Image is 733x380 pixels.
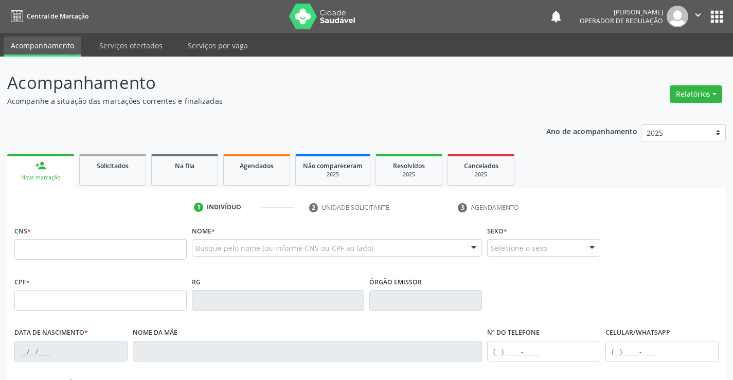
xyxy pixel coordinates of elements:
div: 2025 [383,171,435,178]
input: (__) _____-_____ [487,341,600,361]
label: CPF [14,274,30,290]
div: Indivíduo [207,203,241,212]
div: 1 [194,203,203,212]
p: Acompanhamento [7,70,510,96]
label: Nome [192,223,215,239]
label: Nº do Telefone [487,325,540,341]
input: __/__/____ [14,341,128,361]
span: Agendados [240,161,274,170]
img: img [667,6,688,27]
div: 2025 [303,171,363,178]
label: Órgão emissor [369,274,422,290]
i:  [692,9,704,21]
label: Sexo [487,223,507,239]
label: Celular/WhatsApp [605,325,670,341]
p: Acompanhe a situação das marcações correntes e finalizadas [7,96,510,106]
span: Resolvidos [393,161,425,170]
span: Busque pelo nome (ou informe CNS ou CPF ao lado) [195,243,373,254]
span: Não compareceram [303,161,363,170]
label: CNS [14,223,31,239]
button: apps [708,8,726,26]
div: person_add [35,160,46,171]
label: Nome da mãe [133,325,177,341]
a: Serviços por vaga [181,37,255,55]
a: Central de Marcação [7,8,88,25]
button: Relatórios [670,85,722,103]
input: (__) _____-_____ [605,341,719,361]
button: notifications [549,9,563,24]
a: Acompanhamento [4,37,81,57]
span: Solicitados [97,161,129,170]
a: Serviços ofertados [92,37,170,55]
span: Operador de regulação [580,16,663,25]
div: 2025 [455,171,507,178]
span: Central de Marcação [27,12,88,21]
span: Cancelados [464,161,498,170]
span: Na fila [175,161,194,170]
span: Selecione o sexo [491,243,547,254]
p: Ano de acompanhamento [546,124,637,137]
button:  [688,6,708,27]
label: Data de nascimento [14,325,88,341]
div: [PERSON_NAME] [580,8,663,16]
label: RG [192,274,201,290]
div: Nova marcação [14,174,67,182]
